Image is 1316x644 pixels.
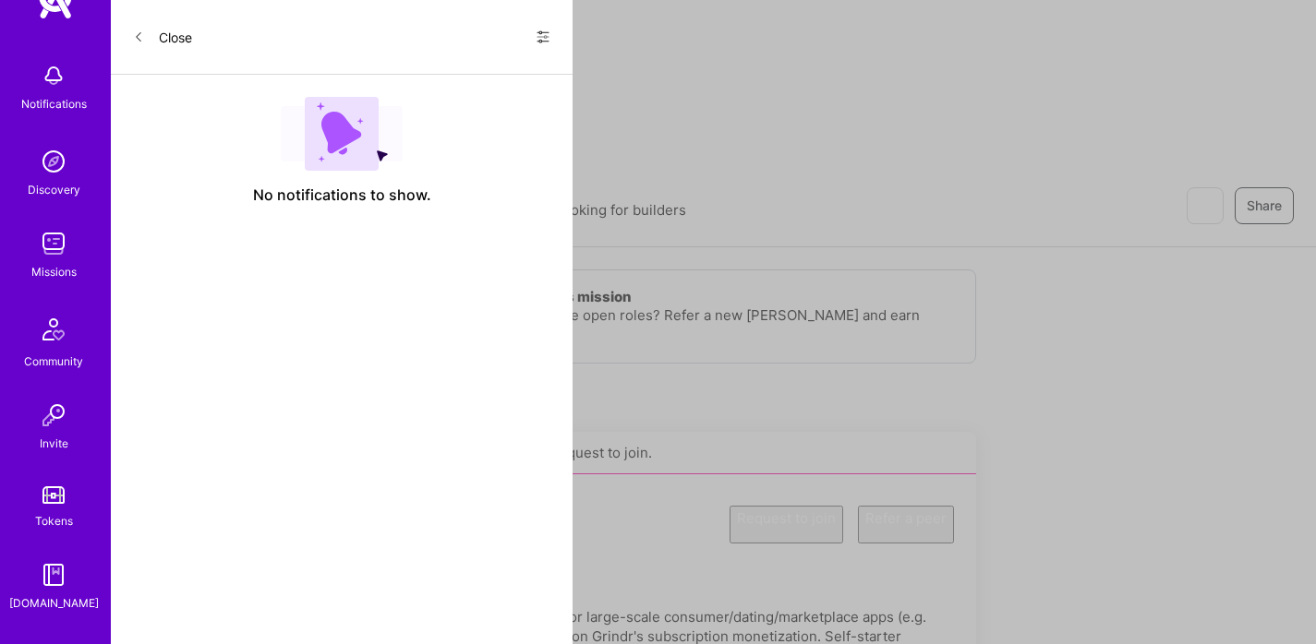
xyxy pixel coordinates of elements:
[31,307,76,352] img: Community
[24,352,83,371] div: Community
[35,57,72,94] img: bell
[35,397,72,434] img: Invite
[21,94,87,113] div: Notifications
[35,225,72,262] img: teamwork
[35,511,73,531] div: Tokens
[9,593,99,613] div: [DOMAIN_NAME]
[40,434,68,453] div: Invite
[35,143,72,180] img: discovery
[31,262,77,281] div: Missions
[42,486,65,504] img: tokens
[281,97,403,171] img: empty
[253,185,431,205] span: No notifications to show.
[35,556,72,593] img: guide book
[133,22,192,52] button: Close
[28,180,80,199] div: Discovery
